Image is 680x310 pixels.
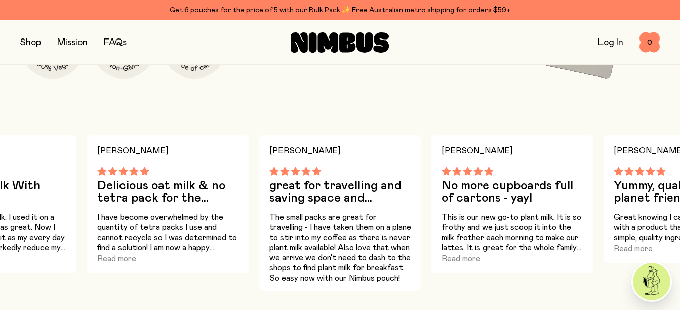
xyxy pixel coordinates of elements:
[442,253,481,265] button: Read more
[97,253,136,265] button: Read more
[269,212,411,283] p: The small packs are great for travelling - I have taken them on a plane to stir into my coffee as...
[269,180,411,204] h3: great for travelling and saving space and packaging at home
[57,38,88,47] a: Mission
[269,143,411,159] h4: [PERSON_NAME]
[639,32,660,53] button: 0
[614,243,653,255] button: Read more
[442,180,583,204] h3: No more cupboards full of cartons - yay!
[97,143,239,159] h4: [PERSON_NAME]
[598,38,623,47] a: Log In
[442,212,583,253] p: This is our new go-to plant milk. It is so frothy and we just scoop it into the milk frother each...
[442,143,583,159] h4: [PERSON_NAME]
[20,4,660,16] div: Get 6 pouches for the price of 5 with our Bulk Pack ✨ Free Australian metro shipping for orders $59+
[633,263,670,300] img: agent
[97,180,239,204] h3: Delicious oat milk & no tetra pack for the garbage
[104,38,127,47] a: FAQs
[97,212,239,253] p: I have become overwhelmed by the quantity of tetra packs I use and cannot recycle so I was determ...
